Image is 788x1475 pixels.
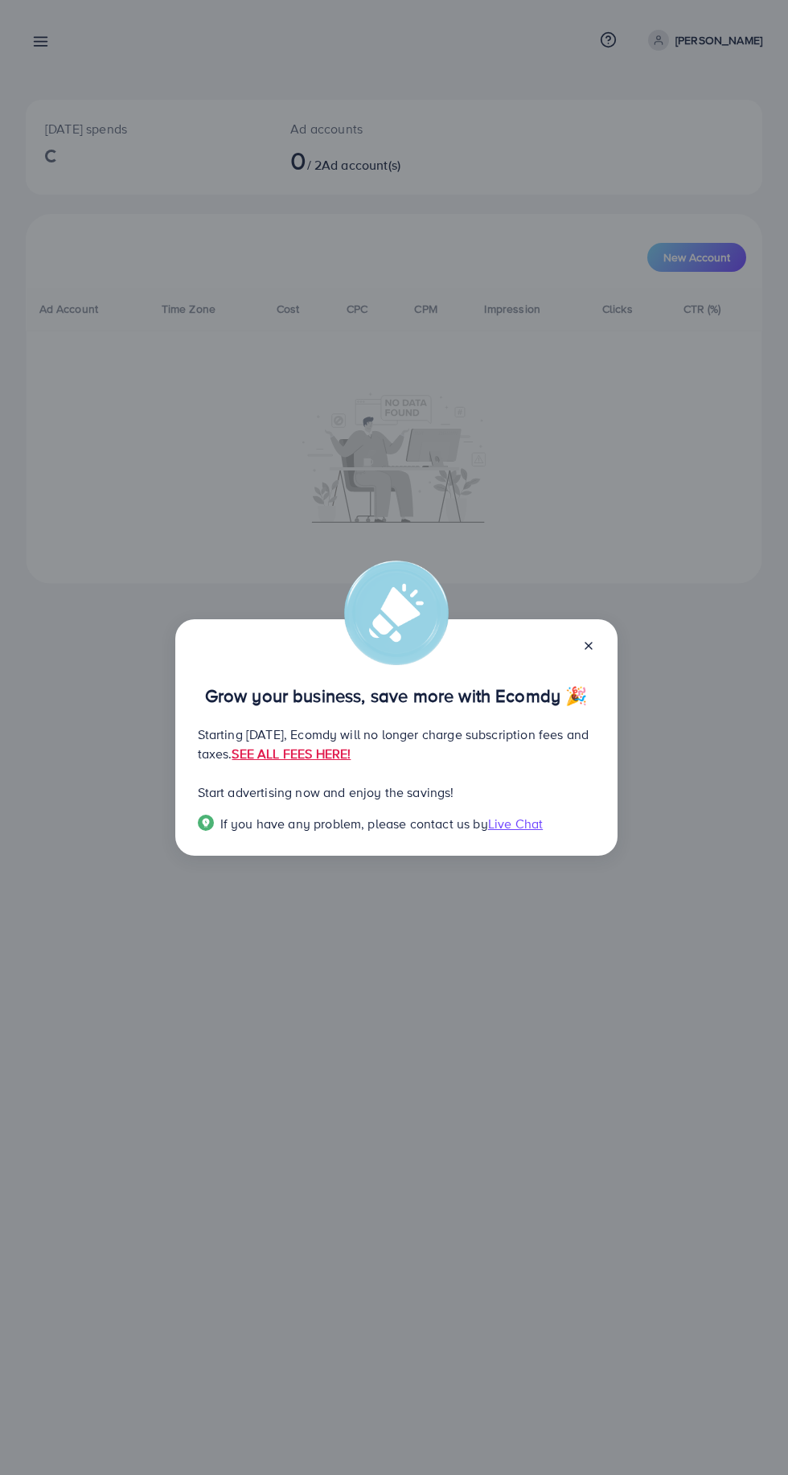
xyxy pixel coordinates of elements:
span: Live Chat [488,815,543,832]
p: Starting [DATE], Ecomdy will no longer charge subscription fees and taxes. [198,725,595,763]
span: If you have any problem, please contact us by [220,815,488,832]
p: Start advertising now and enjoy the savings! [198,783,595,802]
p: Grow your business, save more with Ecomdy 🎉 [198,686,595,705]
img: alert [344,561,449,665]
a: SEE ALL FEES HERE! [232,745,351,762]
img: Popup guide [198,815,214,831]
